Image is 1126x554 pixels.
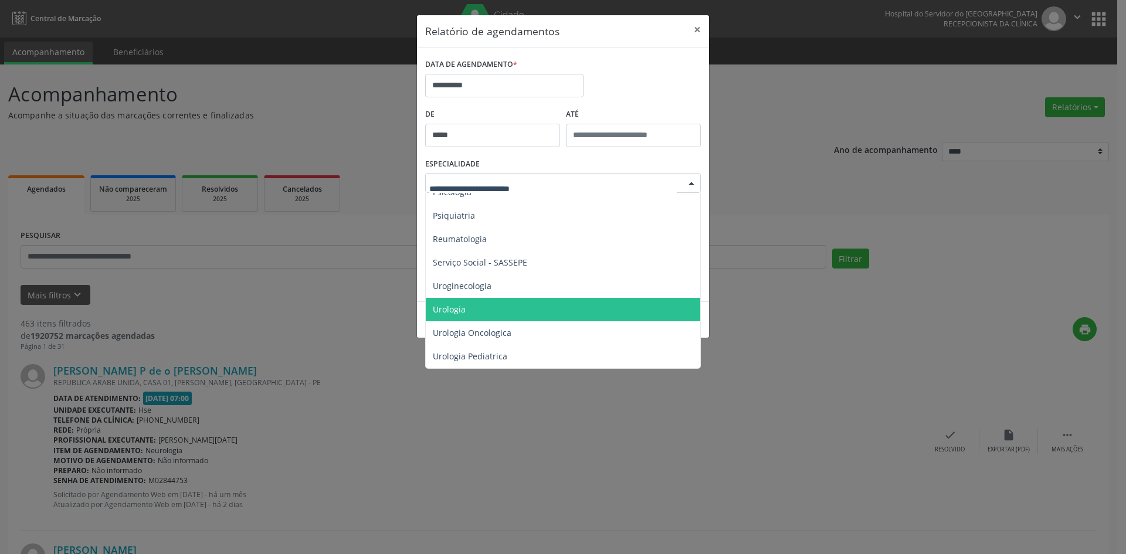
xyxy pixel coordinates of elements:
[433,280,491,291] span: Uroginecologia
[433,233,487,244] span: Reumatologia
[433,351,507,362] span: Urologia Pediatrica
[686,15,709,44] button: Close
[425,155,480,174] label: ESPECIALIDADE
[566,106,701,124] label: ATÉ
[425,23,559,39] h5: Relatório de agendamentos
[433,327,511,338] span: Urologia Oncologica
[425,56,517,74] label: DATA DE AGENDAMENTO
[433,304,466,315] span: Urologia
[425,106,560,124] label: De
[433,257,527,268] span: Serviço Social - SASSEPE
[433,210,475,221] span: Psiquiatria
